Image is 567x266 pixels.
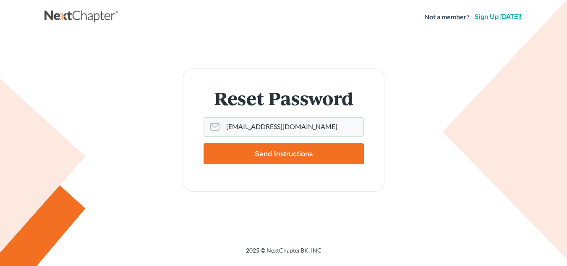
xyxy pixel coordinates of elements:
[424,12,470,22] strong: Not a member?
[473,13,523,20] a: Sign up [DATE]!
[204,143,364,164] input: Send Instructions
[204,89,364,107] h1: Reset Password
[223,118,363,136] input: Email Address
[44,246,523,261] div: 2025 © NextChapterBK, INC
